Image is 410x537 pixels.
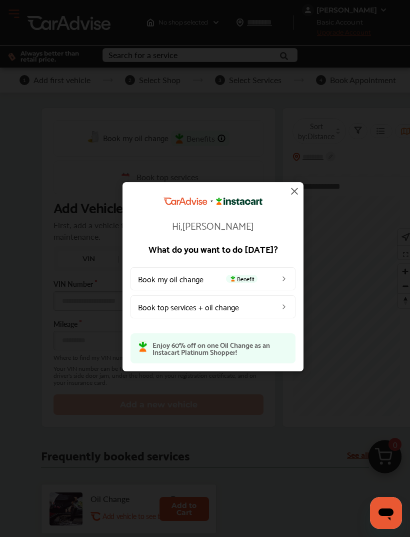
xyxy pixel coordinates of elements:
[130,267,295,290] a: Book my oil changeBenefit
[163,197,262,205] img: CarAdvise Instacart Logo
[370,497,402,529] iframe: Button to launch messaging window
[130,220,295,230] p: Hi, [PERSON_NAME]
[130,295,295,318] a: Book top services + oil change
[226,274,257,282] span: Benefit
[280,274,288,282] img: left_arrow_icon.0f472efe.svg
[280,302,288,310] img: left_arrow_icon.0f472efe.svg
[288,185,300,197] img: close-icon.a004319c.svg
[138,341,147,352] img: instacart-icon.73bd83c2.svg
[152,341,287,355] p: Enjoy 60% off on one Oil Change as an Instacart Platinum Shopper!
[130,244,295,253] p: What do you want to do [DATE]?
[229,275,237,281] img: instacart-icon.73bd83c2.svg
